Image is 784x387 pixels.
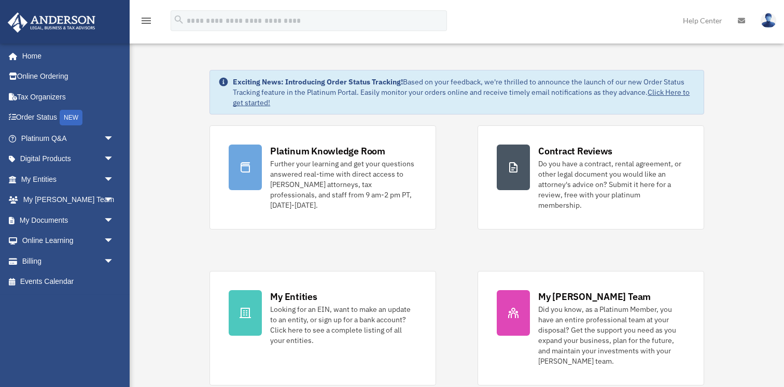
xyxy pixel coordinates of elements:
[233,77,403,87] strong: Exciting News: Introducing Order Status Tracking!
[7,46,124,66] a: Home
[270,304,417,346] div: Looking for an EIN, want to make an update to an entity, or sign up for a bank account? Click her...
[209,271,436,385] a: My Entities Looking for an EIN, want to make an update to an entity, or sign up for a bank accoun...
[270,145,385,157] div: Platinum Knowledge Room
[7,87,130,107] a: Tax Organizers
[7,128,130,149] a: Platinum Q&Aarrow_drop_down
[7,231,130,251] a: Online Learningarrow_drop_down
[60,110,82,125] div: NEW
[140,18,152,27] a: menu
[104,128,124,149] span: arrow_drop_down
[478,271,704,385] a: My [PERSON_NAME] Team Did you know, as a Platinum Member, you have an entire professional team at...
[104,169,124,190] span: arrow_drop_down
[209,125,436,230] a: Platinum Knowledge Room Further your learning and get your questions answered real-time with dire...
[7,251,130,271] a: Billingarrow_drop_down
[5,12,99,33] img: Anderson Advisors Platinum Portal
[104,210,124,231] span: arrow_drop_down
[538,290,651,303] div: My [PERSON_NAME] Team
[7,169,130,190] a: My Entitiesarrow_drop_down
[538,145,612,157] div: Contract Reviews
[104,231,124,252] span: arrow_drop_down
[538,159,685,210] div: Do you have a contract, rental agreement, or other legal document you would like an attorney's ad...
[478,125,704,230] a: Contract Reviews Do you have a contract, rental agreement, or other legal document you would like...
[761,13,776,28] img: User Pic
[7,66,130,87] a: Online Ordering
[104,251,124,272] span: arrow_drop_down
[173,14,185,25] i: search
[538,304,685,366] div: Did you know, as a Platinum Member, you have an entire professional team at your disposal? Get th...
[7,210,130,231] a: My Documentsarrow_drop_down
[270,290,317,303] div: My Entities
[7,190,130,210] a: My [PERSON_NAME] Teamarrow_drop_down
[7,149,130,169] a: Digital Productsarrow_drop_down
[7,271,130,292] a: Events Calendar
[233,77,695,108] div: Based on your feedback, we're thrilled to announce the launch of our new Order Status Tracking fe...
[233,88,690,107] a: Click Here to get started!
[140,15,152,27] i: menu
[270,159,417,210] div: Further your learning and get your questions answered real-time with direct access to [PERSON_NAM...
[104,190,124,211] span: arrow_drop_down
[104,149,124,170] span: arrow_drop_down
[7,107,130,128] a: Order StatusNEW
